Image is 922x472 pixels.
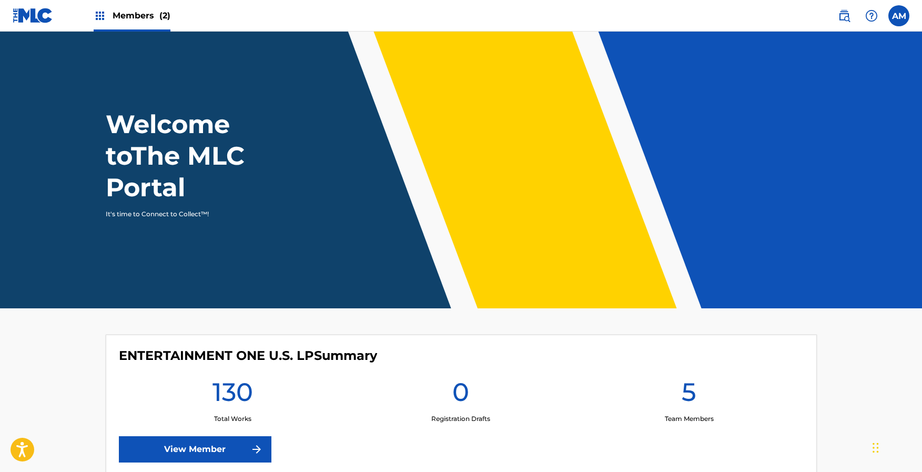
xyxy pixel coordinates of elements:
[431,414,490,424] p: Registration Drafts
[665,414,714,424] p: Team Members
[865,9,878,22] img: help
[94,9,106,22] img: Top Rightsholders
[893,309,922,394] iframe: Resource Center
[106,209,288,219] p: It's time to Connect to Collect™!
[838,9,850,22] img: search
[888,5,909,26] div: User Menu
[159,11,170,21] span: (2)
[834,5,855,26] a: Public Search
[250,443,263,456] img: f7272a7cc735f4ea7f67.svg
[682,376,696,414] h1: 5
[214,414,251,424] p: Total Works
[113,9,170,22] span: Members
[452,376,469,414] h1: 0
[119,348,377,364] h4: ENTERTAINMENT ONE U.S. LP
[119,436,271,463] a: View Member
[873,432,879,464] div: Drag
[13,8,53,23] img: MLC Logo
[212,376,253,414] h1: 130
[106,108,302,203] h1: Welcome to The MLC Portal
[861,5,882,26] div: Help
[869,421,922,472] iframe: Chat Widget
